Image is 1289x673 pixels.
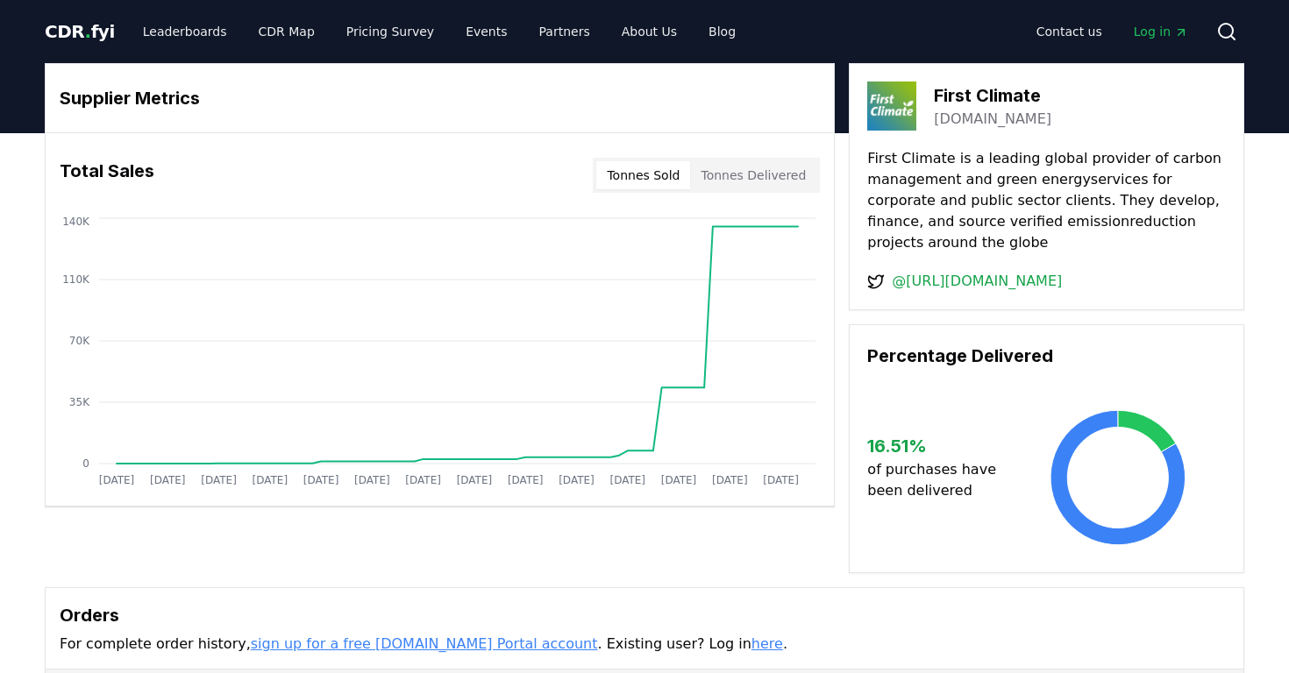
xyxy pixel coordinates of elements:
[405,474,441,486] tspan: [DATE]
[457,474,493,486] tspan: [DATE]
[867,148,1226,253] p: First Climate is a leading global provider of carbon management and green energyservices for corp...
[867,343,1226,369] h3: Percentage Delivered
[525,16,604,47] a: Partners
[150,474,186,486] tspan: [DATE]
[934,109,1051,130] a: [DOMAIN_NAME]
[596,161,690,189] button: Tonnes Sold
[751,635,783,652] a: here
[867,81,916,131] img: First Climate-logo
[712,474,748,486] tspan: [DATE]
[867,459,1010,501] p: of purchases have been delivered
[60,158,154,193] h3: Total Sales
[1022,16,1116,47] a: Contact us
[251,635,598,652] a: sign up for a free [DOMAIN_NAME] Portal account
[354,474,390,486] tspan: [DATE]
[129,16,750,47] nav: Main
[245,16,329,47] a: CDR Map
[45,19,115,44] a: CDR.fyi
[559,474,595,486] tspan: [DATE]
[69,335,90,347] tspan: 70K
[60,85,820,111] h3: Supplier Metrics
[934,82,1051,109] h3: First Climate
[62,216,90,228] tspan: 140K
[452,16,521,47] a: Events
[201,474,237,486] tspan: [DATE]
[82,457,89,470] tspan: 0
[1120,16,1202,47] a: Log in
[1134,23,1188,40] span: Log in
[694,16,750,47] a: Blog
[253,474,288,486] tspan: [DATE]
[303,474,339,486] tspan: [DATE]
[85,21,91,42] span: .
[60,634,1229,655] p: For complete order history, . Existing user? Log in .
[892,271,1062,292] a: @[URL][DOMAIN_NAME]
[69,396,90,408] tspan: 35K
[99,474,135,486] tspan: [DATE]
[867,433,1010,459] h3: 16.51 %
[129,16,241,47] a: Leaderboards
[332,16,448,47] a: Pricing Survey
[1022,16,1202,47] nav: Main
[608,16,691,47] a: About Us
[661,474,697,486] tspan: [DATE]
[763,474,799,486] tspan: [DATE]
[62,273,90,286] tspan: 110K
[690,161,816,189] button: Tonnes Delivered
[45,21,115,42] span: CDR fyi
[609,474,645,486] tspan: [DATE]
[60,602,1229,628] h3: Orders
[508,474,544,486] tspan: [DATE]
